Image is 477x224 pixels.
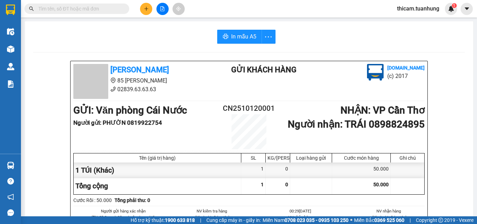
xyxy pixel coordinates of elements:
span: Cung cấp máy in - giấy in: [206,216,261,224]
li: 02839.63.63.63 [73,85,203,94]
li: 85 [PERSON_NAME] [73,76,203,85]
div: Ghi chú [392,155,423,161]
button: printerIn mẫu A5 [217,30,262,44]
span: Miền Nam [263,216,348,224]
span: caret-down [464,6,470,12]
li: NV nhận hàng [264,214,336,221]
img: warehouse-icon [7,28,14,35]
b: [DOMAIN_NAME] [387,65,425,71]
b: Người gửi : PHƯỜN 0819922754 [73,119,162,126]
img: icon-new-feature [448,6,454,12]
img: logo.jpg [367,64,384,81]
span: more [262,32,275,41]
li: NV nhận hàng [353,208,425,214]
img: warehouse-icon [7,63,14,70]
div: 50.000 [332,162,391,178]
span: phone [110,86,116,92]
div: Tên (giá trị hàng) [75,155,239,161]
span: aim [176,6,181,11]
span: ⚪️ [350,219,352,222]
span: printer [223,34,228,40]
li: Người gửi hàng xác nhận [87,208,159,214]
span: | [200,216,201,224]
img: solution-icon [7,80,14,88]
img: logo-vxr [6,5,15,15]
span: plus [144,6,149,11]
li: NV kiểm tra hàng [176,208,248,214]
span: message [7,209,14,216]
b: [PERSON_NAME] [110,65,169,74]
div: 0 [266,162,290,178]
strong: 0369 525 060 [374,217,404,223]
span: copyright [438,218,443,223]
li: 00:29[DATE] [264,208,336,214]
div: Cước Rồi : 50.000 [73,196,112,204]
button: aim [173,3,185,15]
div: Loại hàng gửi [292,155,330,161]
b: NHẬN : VP Cần Thơ [340,104,425,116]
i: (Kí và ghi rõ họ tên) [194,215,229,220]
span: environment [110,78,116,83]
span: notification [7,194,14,200]
span: Hỗ trợ kỹ thuật: [131,216,195,224]
strong: 0708 023 035 - 0935 103 250 [285,217,348,223]
strong: 1900 633 818 [165,217,195,223]
button: file-add [156,3,169,15]
span: Tổng cộng [75,182,108,190]
button: plus [140,3,152,15]
sup: 1 [452,3,457,8]
li: (c) 2017 [387,72,425,80]
i: (Kí và ghi rõ họ tên) [371,215,406,220]
span: thicam.tuanhung [391,4,445,13]
input: Tìm tên, số ĐT hoặc mã đơn [38,5,121,13]
div: 1 [241,162,266,178]
div: Cước món hàng [334,155,389,161]
span: 0 [285,182,288,187]
b: Tổng phải thu: 0 [115,197,150,203]
img: warehouse-icon [7,162,14,169]
h2: CN2510120001 [220,103,278,114]
b: Gửi khách hàng [231,65,296,74]
span: Miền Bắc [354,216,404,224]
button: more [262,30,276,44]
span: search [29,6,34,11]
span: 1 [261,182,264,187]
span: 1 [453,3,455,8]
span: | [410,216,411,224]
b: Người nhận : TRÁI 0898824895 [288,118,425,130]
b: GỬI : Văn phòng Cái Nước [73,104,187,116]
img: warehouse-icon [7,45,14,53]
div: 1 TÚI (Khác) [74,162,241,178]
div: SL [243,155,264,161]
span: 50.000 [373,182,389,187]
span: In mẫu A5 [231,32,256,41]
button: caret-down [461,3,473,15]
div: KG/[PERSON_NAME] [267,155,288,161]
span: file-add [160,6,165,11]
span: question-circle [7,178,14,185]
